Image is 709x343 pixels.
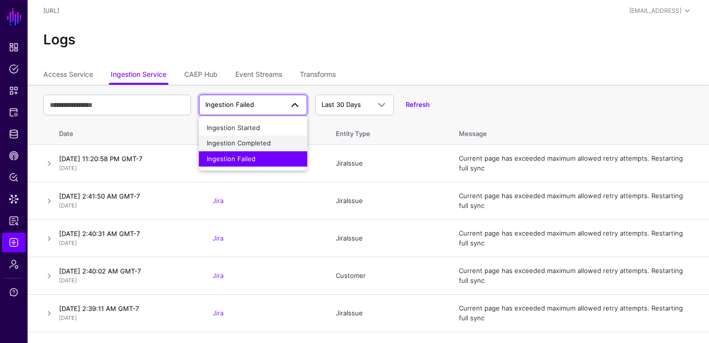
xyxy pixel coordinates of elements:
td: Customer [326,257,449,295]
h2: Logs [43,32,693,48]
a: Jira [213,234,224,242]
a: Identity Data Fabric [2,124,26,144]
span: Support [9,287,19,297]
a: Admin [2,254,26,274]
a: Dashboard [2,37,26,57]
a: Access Service [43,66,93,85]
p: [DATE] [59,276,193,285]
th: Date [55,119,203,145]
span: Access Reporting [9,216,19,226]
button: Ingestion Failed [199,151,307,167]
th: Message [449,119,709,145]
td: Current page has exceeded maximum allowed retry attempts. Restarting full sync [449,257,709,295]
a: Ingestion Service [111,66,166,85]
p: [DATE] [59,164,193,172]
span: Ingestion Completed [207,139,271,147]
span: Snippets [9,86,19,96]
td: Current page has exceeded maximum allowed retry attempts. Restarting full sync [449,145,709,182]
a: Jira [213,197,224,205]
td: Current page has exceeded maximum allowed retry attempts. Restarting full sync [449,295,709,332]
td: JiraIssue [326,295,449,332]
th: Entity Type [326,119,449,145]
h4: [DATE] 2:40:02 AM GMT-7 [59,267,193,275]
a: Policies [2,59,26,79]
td: JiraIssue [326,220,449,257]
span: Ingestion Started [207,124,260,132]
a: Transforms [300,66,336,85]
span: Data Lens [9,194,19,204]
a: Event Streams [235,66,282,85]
p: [DATE] [59,202,193,210]
span: Admin [9,259,19,269]
p: [DATE] [59,314,193,322]
a: Access Reporting [2,211,26,231]
span: Policy Lens [9,172,19,182]
a: Jira [213,272,224,279]
a: Policy Lens [2,168,26,187]
button: Ingestion Started [199,120,307,136]
td: Current page has exceeded maximum allowed retry attempts. Restarting full sync [449,220,709,257]
a: Jira [213,309,224,317]
a: Protected Systems [2,103,26,122]
span: Logs [9,238,19,247]
h4: [DATE] 2:41:50 AM GMT-7 [59,192,193,201]
a: Refresh [406,101,430,108]
td: JiraIssue [326,182,449,220]
span: Last 30 Days [322,101,361,108]
div: [EMAIL_ADDRESS] [629,6,681,15]
button: Ingestion Completed [199,136,307,151]
a: Data Lens [2,189,26,209]
h4: [DATE] 11:20:58 PM GMT-7 [59,154,193,163]
a: Snippets [2,81,26,101]
span: CAEP Hub [9,151,19,161]
span: Identity Data Fabric [9,129,19,139]
td: JiraIssue [326,145,449,182]
p: [DATE] [59,239,193,247]
span: Ingestion Failed [205,101,254,108]
span: Ingestion Failed [207,155,256,163]
h4: [DATE] 2:39:11 AM GMT-7 [59,304,193,313]
a: CAEP Hub [2,146,26,166]
a: Logs [2,233,26,252]
td: Current page has exceeded maximum allowed retry attempts. Restarting full sync [449,182,709,220]
h4: [DATE] 2:40:31 AM GMT-7 [59,229,193,238]
span: Policies [9,64,19,74]
span: Protected Systems [9,107,19,117]
a: CAEP Hub [184,66,218,85]
a: [URL] [43,7,59,14]
span: Dashboard [9,42,19,52]
a: SGNL [6,6,23,28]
